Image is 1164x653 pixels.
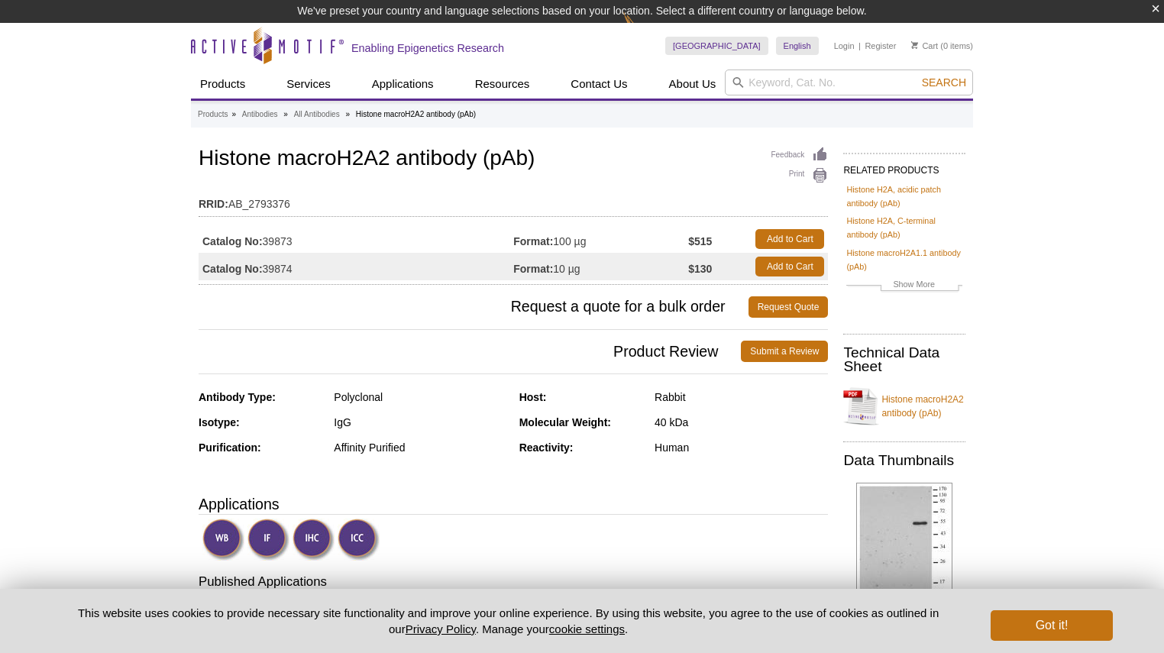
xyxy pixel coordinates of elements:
li: » [283,110,288,118]
h2: Data Thumbnails [843,454,965,467]
p: This website uses cookies to provide necessary site functionality and improve your online experie... [51,605,965,637]
strong: Reactivity: [519,441,574,454]
strong: Isotype: [199,416,240,428]
h2: Technical Data Sheet [843,346,965,373]
a: Privacy Policy [406,622,476,635]
a: Register [865,40,896,51]
strong: Purification: [199,441,261,454]
strong: Molecular Weight: [519,416,611,428]
img: Immunohistochemistry Validated [293,519,335,561]
button: cookie settings [549,622,625,635]
a: English [776,37,819,55]
li: » [345,110,350,118]
a: Products [191,70,254,99]
span: Search [922,76,966,89]
li: » [231,110,236,118]
strong: Antibody Type: [199,391,276,403]
td: 100 µg [513,225,688,253]
td: 39874 [199,253,513,280]
li: (0 items) [911,37,973,55]
img: Histone macroH2A2 antibody (pAb) tested by Western blot. [856,483,952,602]
a: Histone H2A, acidic patch antibody (pAb) [846,183,962,210]
img: Your Cart [911,41,918,49]
a: Products [198,108,228,121]
img: Western Blot Validated [202,519,244,561]
a: Histone macroH2A1.1 antibody (pAb) [846,246,962,273]
a: Show More [846,277,962,295]
div: Human [655,441,828,454]
h3: Published Applications [199,573,828,594]
strong: Format: [513,234,553,248]
strong: RRID: [199,197,228,211]
div: Polyclonal [334,390,507,404]
div: IgG [334,415,507,429]
a: About Us [660,70,726,99]
a: Histone H2A, C-terminal antibody (pAb) [846,214,962,241]
a: [GEOGRAPHIC_DATA] [665,37,768,55]
a: Resources [466,70,539,99]
strong: $130 [688,262,712,276]
h2: RELATED PRODUCTS [843,153,965,180]
td: 39873 [199,225,513,253]
a: Feedback [771,147,828,163]
h3: Applications [199,493,828,516]
strong: $515 [688,234,712,248]
strong: Catalog No: [202,262,263,276]
a: Submit a Review [741,341,828,362]
a: Services [277,70,340,99]
a: All Antibodies [294,108,340,121]
div: 40 kDa [655,415,828,429]
a: Request Quote [749,296,829,318]
span: Request a quote for a bulk order [199,296,749,318]
li: Histone macroH2A2 antibody (pAb) [356,110,476,118]
div: Rabbit [655,390,828,404]
a: Antibodies [242,108,278,121]
a: Add to Cart [755,257,824,276]
td: AB_2793376 [199,188,828,212]
a: Login [834,40,855,51]
a: Contact Us [561,70,636,99]
img: Immunocytochemistry Validated [338,519,380,561]
strong: Format: [513,262,553,276]
h1: Histone macroH2A2 antibody (pAb) [199,147,828,173]
button: Search [917,76,971,89]
a: Applications [363,70,443,99]
a: Histone macroH2A2 antibody (pAb) [843,383,965,429]
button: Got it! [991,610,1113,641]
a: Cart [911,40,938,51]
img: Immunofluorescence Validated [247,519,289,561]
a: Print [771,167,828,184]
span: Product Review [199,341,741,362]
strong: Host: [519,391,547,403]
input: Keyword, Cat. No. [725,70,973,95]
a: Add to Cart [755,229,824,249]
li: | [858,37,861,55]
strong: Catalog No: [202,234,263,248]
h2: Enabling Epigenetics Research [351,41,504,55]
img: Change Here [623,11,664,47]
div: Affinity Purified [334,441,507,454]
td: 10 µg [513,253,688,280]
